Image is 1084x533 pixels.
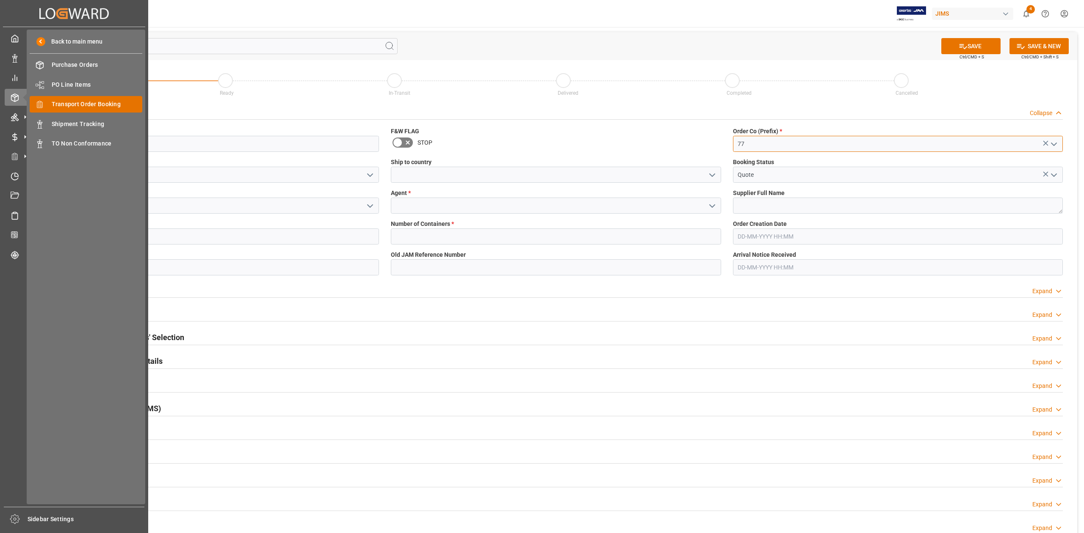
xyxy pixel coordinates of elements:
div: JIMS [932,8,1013,20]
span: Order Creation Date [733,220,787,228]
a: Shipment Tracking [30,115,142,132]
a: My Cockpit [5,30,144,47]
span: F&W FLAG [391,127,419,136]
span: PO Line Items [52,80,143,89]
span: Shipment Tracking [52,120,143,129]
div: Expand [1032,287,1052,296]
span: Order Co (Prefix) [733,127,782,136]
button: SAVE & NEW [1009,38,1069,54]
a: Transport Order Booking [30,96,142,113]
button: open menu [363,168,376,181]
div: Expand [1032,405,1052,414]
input: Search Fields [39,38,398,54]
a: Timeslot Management V2 [5,168,144,184]
div: Expand [1032,453,1052,462]
button: show 4 new notifications [1017,4,1036,23]
button: SAVE [941,38,1001,54]
button: open menu [705,168,718,181]
a: Tracking Shipment [5,246,144,263]
span: TO Non Conformance [52,139,143,148]
span: Sidebar Settings [28,515,145,524]
a: CO2 Calculator [5,227,144,243]
span: Completed [727,90,752,96]
span: Ship to country [391,158,431,167]
span: Cancelled [896,90,918,96]
button: JIMS [932,5,1017,22]
div: Expand [1032,524,1052,533]
span: Booking Status [733,158,774,167]
span: Ready [220,90,234,96]
a: Purchase Orders [30,57,142,73]
a: Sailing Schedules [5,207,144,223]
span: Arrival Notice Received [733,250,796,259]
span: 4 [1026,5,1035,14]
button: open menu [705,199,718,212]
input: Type to search/select [49,167,379,183]
div: Expand [1032,500,1052,509]
span: Transport Order Booking [52,100,143,109]
div: Expand [1032,310,1052,319]
span: Ctrl/CMD + Shift + S [1021,54,1059,60]
a: Data Management [5,49,144,66]
span: Delivered [558,90,578,96]
span: Old JAM Reference Number [391,250,466,259]
a: Document Management [5,187,144,204]
span: Supplier Full Name [733,189,785,198]
div: Expand [1032,334,1052,343]
a: TO Non Conformance [30,135,142,152]
a: PO Line Items [30,76,142,93]
span: Ctrl/CMD + S [960,54,984,60]
span: Agent [391,189,411,198]
input: DD-MM-YYYY HH:MM [733,259,1063,275]
span: Back to main menu [45,37,102,46]
div: Expand [1032,429,1052,438]
span: Number of Containers [391,220,454,228]
span: Purchase Orders [52,60,143,69]
button: open menu [1047,137,1059,151]
button: open menu [1047,168,1059,181]
a: My Reports [5,69,144,86]
img: Exertis%20JAM%20-%20Email%20Logo.jpg_1722504956.jpg [897,6,926,21]
button: Help Center [1036,4,1055,23]
div: Collapse [1030,109,1052,118]
input: DD-MM-YYYY HH:MM [733,228,1063,245]
button: open menu [363,199,376,212]
span: STOP [418,138,432,147]
div: Expand [1032,382,1052,390]
div: Expand [1032,476,1052,485]
input: DD-MM-YYYY [49,259,379,275]
div: Expand [1032,358,1052,367]
span: In-Transit [389,90,410,96]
